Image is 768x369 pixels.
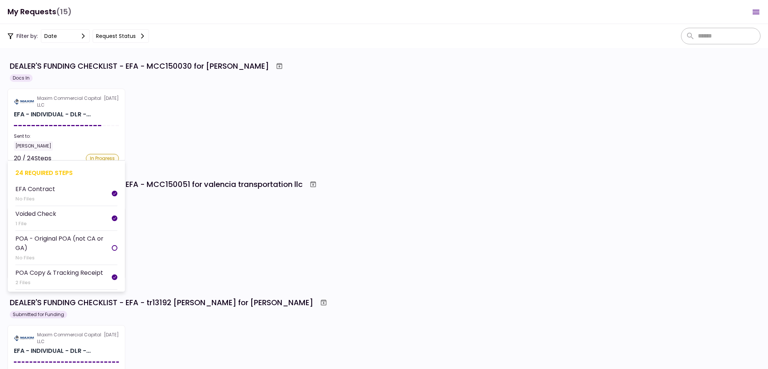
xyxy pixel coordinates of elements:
[15,220,56,227] div: 1 File
[37,331,104,345] div: Maxim Commercial Capital LLC
[15,209,56,218] div: Voided Check
[41,29,90,43] button: date
[93,29,149,43] button: Request status
[14,346,91,355] div: EFA - INDIVIDUAL - DLR - FUNDING CHECKLIST
[15,168,117,178] div: 24 required steps
[14,335,34,342] img: Partner logo
[15,195,55,203] div: No Files
[317,296,330,309] button: Archive workflow
[44,32,57,40] div: date
[7,4,72,20] h1: My Requests
[10,60,269,72] div: DEALER'S FUNDING CHECKLIST - EFA - MCC150030 for [PERSON_NAME]
[14,331,119,345] div: [DATE]
[273,59,286,73] button: Archive workflow
[15,184,55,194] div: EFA Contract
[15,234,112,253] div: POA - Original POA (not CA or GA)
[14,133,119,140] div: Sent to:
[86,154,119,163] div: In Progress
[7,29,149,43] div: Filter by:
[747,3,765,21] button: Open menu
[306,178,320,191] button: Archive workflow
[10,297,313,308] div: DEALER'S FUNDING CHECKLIST - EFA - tr13192 [PERSON_NAME] for [PERSON_NAME]
[10,74,33,82] div: Docs In
[14,154,51,163] div: 20 / 24 Steps
[10,179,303,190] div: DEALER'S FUNDING CHECKLIST - EFA - MCC150051 for valencia transportation llc
[56,4,72,20] span: (15)
[14,141,53,151] div: [PERSON_NAME]
[37,95,104,108] div: Maxim Commercial Capital LLC
[10,311,67,318] div: Submitted for Funding
[15,268,103,277] div: POA Copy & Tracking Receipt
[15,279,103,286] div: 2 Files
[15,254,112,262] div: No Files
[14,110,91,119] div: EFA - INDIVIDUAL - DLR - FUNDING CHECKLIST
[14,98,34,105] img: Partner logo
[14,95,119,108] div: [DATE]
